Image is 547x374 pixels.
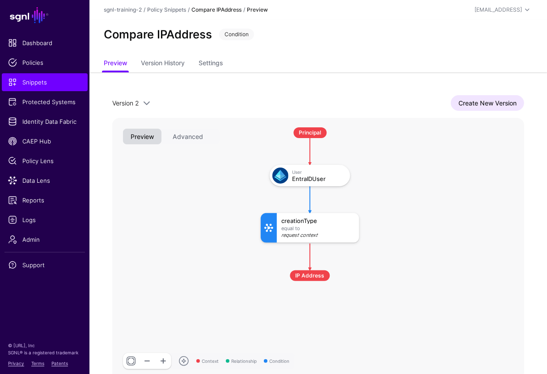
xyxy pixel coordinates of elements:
a: Privacy [8,361,24,366]
div: / [186,6,191,14]
a: Patents [51,361,68,366]
a: Snippets [2,73,88,91]
span: Admin [8,235,81,244]
span: Version 2 [112,99,139,107]
a: Settings [199,55,223,72]
button: Advanced [165,129,211,144]
div: [EMAIL_ADDRESS] [475,6,522,14]
p: SGNL® is a registered trademark [8,349,81,356]
span: Relationship [226,358,257,365]
a: Create New Version [451,95,524,111]
span: Policies [8,58,81,67]
a: Policies [2,54,88,71]
p: © [URL], Inc [8,342,81,349]
a: Terms [31,361,44,366]
a: sgnl-training-2 [104,6,142,13]
span: Reports [8,196,81,205]
span: Data Lens [8,176,81,185]
span: Condition [264,358,289,365]
a: Logs [2,211,88,229]
span: Protected Systems [8,97,81,106]
a: Data Lens [2,172,88,189]
a: Identity Data Fabric [2,113,88,130]
a: Policy Snippets [147,6,186,13]
span: Identity Data Fabric [8,117,81,126]
div: / [242,6,247,14]
a: Reports [2,191,88,209]
div: User [292,169,344,175]
span: Principal [293,127,327,138]
a: Protected Systems [2,93,88,111]
a: Admin [2,231,88,248]
span: Context [196,358,219,365]
a: SGNL [5,5,84,25]
strong: Compare IPAddress [191,6,242,13]
h2: Compare IPAddress [104,28,212,42]
a: Preview [104,55,127,72]
div: EntraIDUser [292,176,344,182]
a: CAEP Hub [2,132,88,150]
span: IP Address [290,270,330,281]
span: Support [8,261,81,269]
span: Snippets [8,78,81,87]
div: creationType [281,218,355,224]
button: Preview [123,129,161,144]
span: Policy Lens [8,156,81,165]
div: / [142,6,147,14]
span: Condition [219,29,254,40]
img: svg+xml;base64,PHN2ZyB3aWR0aD0iNjQiIGhlaWdodD0iNjQiIHZpZXdCb3g9IjAgMCA2NCA2NCIgZmlsbD0ibm9uZSIgeG... [272,168,288,184]
a: Version History [141,55,185,72]
a: Policy Lens [2,152,88,170]
strong: Preview [247,6,268,13]
div: Equal To [281,226,355,231]
div: Request Context [281,233,355,238]
span: Dashboard [8,38,81,47]
a: Dashboard [2,34,88,52]
span: Logs [8,215,81,224]
span: CAEP Hub [8,137,81,146]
